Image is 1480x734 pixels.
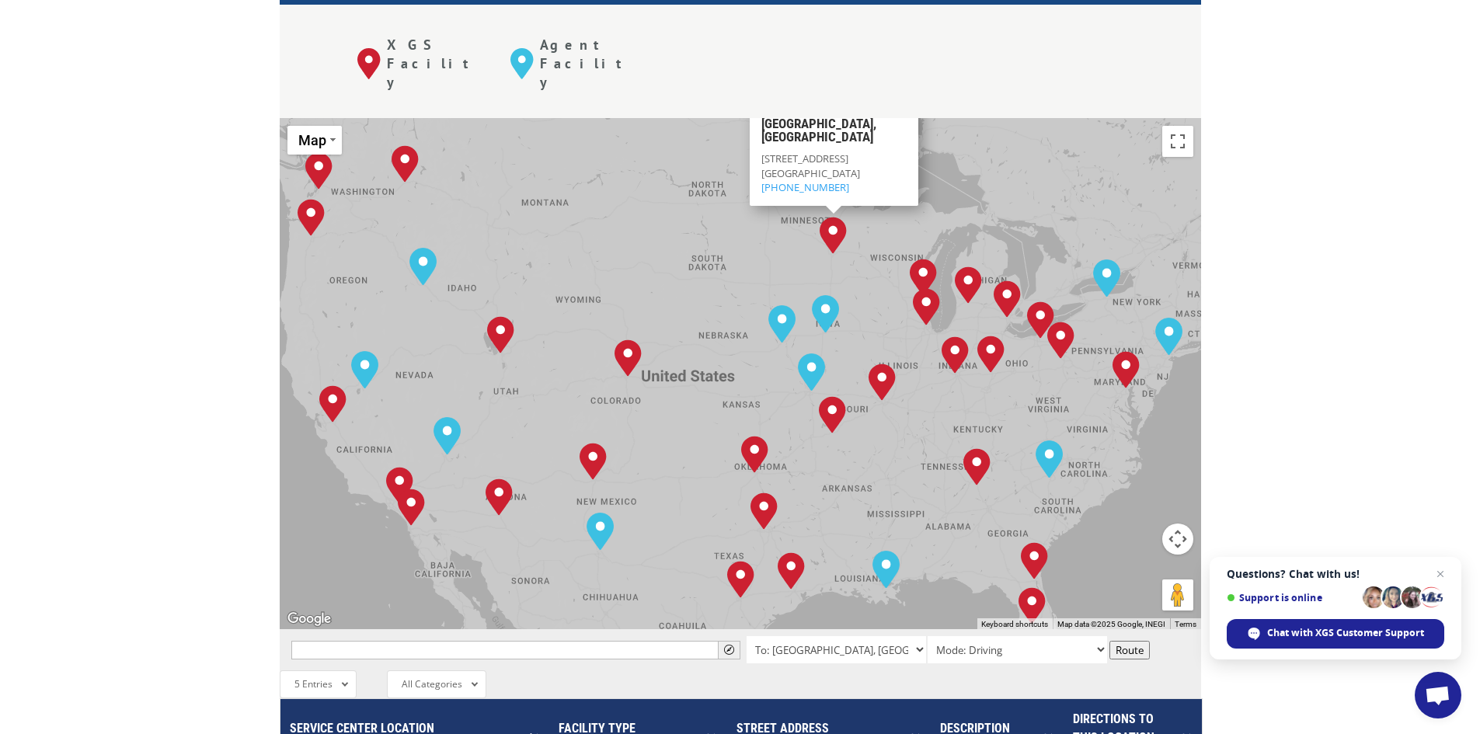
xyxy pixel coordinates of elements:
[1162,524,1193,555] button: Map camera controls
[587,513,614,550] div: El Paso, TX
[1227,619,1444,649] span: Chat with XGS Customer Support
[387,36,487,91] p: XGS Facility
[434,417,461,454] div: Las Vegas, NV
[910,259,937,296] div: Milwaukee, WI
[1019,587,1046,624] div: Lakeland, FL
[761,117,906,151] h3: [GEOGRAPHIC_DATA], [GEOGRAPHIC_DATA]
[900,112,911,123] span: Close
[402,677,462,691] span: All Categories
[1415,672,1461,718] a: Open chat
[761,179,848,193] a: [PHONE_NUMBER]
[778,552,805,590] div: Houston, TX
[392,145,419,183] div: Spokane, WA
[913,288,940,325] div: Chicago, IL
[741,436,768,473] div: Oklahoma City, OK
[812,295,839,332] div: Des Moines, IA
[1093,259,1120,297] div: Rochester, NY
[1047,322,1074,359] div: Pittsburgh, PA
[1036,440,1063,478] div: Charlotte, NC
[580,443,607,480] div: Albuquerque, NM
[409,248,437,285] div: Boise, ID
[284,609,335,629] img: Google
[540,36,640,91] p: Agent Facility
[1175,620,1196,628] a: Terms
[1227,568,1444,580] span: Questions? Chat with us!
[820,217,847,254] div: Minneapolis, MN
[1113,351,1140,388] div: Baltimore, MD
[955,266,982,304] div: Grand Rapids, MI
[319,385,346,423] div: Tracy, CA
[761,165,859,179] span: [GEOGRAPHIC_DATA]
[305,152,333,190] div: Kent, WA
[487,316,514,353] div: Salt Lake City, UT
[298,132,326,148] span: Map
[386,467,413,504] div: Chino, CA
[724,645,734,655] span: 
[287,126,342,155] button: Change map style
[798,353,825,391] div: Kansas City, MO
[963,448,991,485] div: Tunnel Hill, GA
[942,336,969,374] div: Indianapolis, IN
[981,619,1048,630] button: Keyboard shortcuts
[486,478,513,516] div: Phoenix, AZ
[727,561,754,598] div: San Antonio, TX
[1109,641,1150,659] button: Route
[298,199,325,236] div: Portland, OR
[351,351,378,388] div: Reno, NV
[398,489,425,526] div: San Diego, CA
[1267,626,1424,640] span: Chat with XGS Customer Support
[994,280,1021,318] div: Detroit, MI
[294,677,333,691] span: 5 Entries
[284,609,335,629] a: Open this area in Google Maps (opens a new window)
[1057,620,1165,628] span: Map data ©2025 Google, INEGI
[869,364,896,401] div: St. Louis, MO
[872,551,900,588] div: New Orleans, LA
[761,151,848,165] span: [STREET_ADDRESS]
[1155,318,1182,355] div: Elizabeth, NJ
[1021,542,1048,579] div: Jacksonville, FL
[1227,592,1357,604] span: Support is online
[819,396,846,433] div: Springfield, MO
[977,336,1005,373] div: Dayton, OH
[1027,301,1054,339] div: Cleveland, OH
[718,641,740,659] button: 
[615,339,642,377] div: Denver, CO
[750,492,778,530] div: Dallas, TX
[1162,126,1193,157] button: Toggle fullscreen view
[1162,579,1193,611] button: Drag Pegman onto the map to open Street View
[768,305,796,343] div: Omaha, NE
